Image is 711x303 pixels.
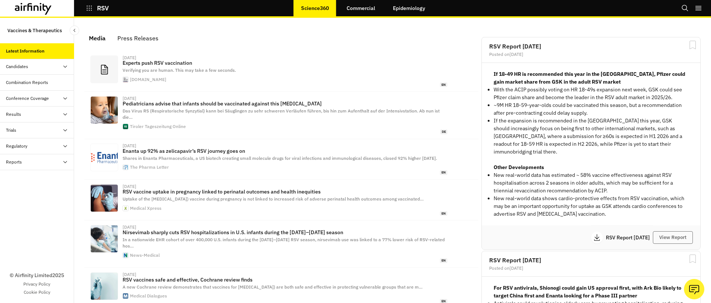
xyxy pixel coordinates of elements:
[130,206,161,211] div: Medical Xpress
[440,83,447,87] span: en
[123,253,128,258] img: favicon-96x96.png
[123,196,424,202] span: Uptake of the [MEDICAL_DATA]) vaccine during pregnancy is not linked to increased risk of adverse...
[6,111,21,118] div: Results
[684,279,704,299] button: Ask our analysts
[123,144,136,148] div: [DATE]
[6,48,44,54] div: Latest Information
[489,266,693,270] div: Posted on [DATE]
[123,229,447,235] p: Nirsevimab sharply cuts RSV hospitalizations in U.S. infants during the [DATE]–[DATE] season
[494,171,688,195] li: New real-world data has estimated ~ 58% vaccine effectiveness against RSV hospitalisation across ...
[494,86,688,101] p: With the ACIP possibly voting on HR 18-49s expansion next week, GSK could see Pfizer claim share ...
[70,26,79,35] button: Close Sidebar
[440,258,447,263] span: en
[6,127,16,134] div: Trials
[123,101,447,107] p: Pediatricians advise that infants should be vaccinated against this [MEDICAL_DATA]
[440,129,447,134] span: de
[688,40,697,50] svg: Bookmark Report
[123,96,136,101] div: [DATE]
[84,51,478,92] a: [DATE]Experts push RSV vaccinationVerifying you are human. This may take a few seconds.[DOMAIN_NA...
[6,95,49,102] div: Conference Coverage
[91,225,118,252] img: ImageForNews_820189_17591102589862446.jpg
[123,237,445,249] span: In a nationwide EHR cohort of over 400,000 U.S. infants during the [DATE]–[DATE] RSV season, nirs...
[688,254,697,263] svg: Bookmark Report
[91,144,118,171] img: 369c7240-9ee4-11f0-a8e2-27150821c49d-Enanta%20Large.png
[606,235,653,240] p: RSV Report [DATE]
[84,92,478,139] a: [DATE]Pediatricians advise that infants should be vaccinated against this [MEDICAL_DATA]Das Virus...
[123,225,136,229] div: [DATE]
[681,2,689,14] button: Search
[494,164,544,171] strong: Other Developments
[123,284,423,290] span: A new Cochrane review demonstrates that vaccines for [MEDICAL_DATA]) are both safe and effective ...
[494,101,688,117] p: ~9M HR 18-59-year-olds could be vaccinated this season, but a recommendation after pre-contractin...
[117,33,158,44] div: Press Releases
[494,71,685,85] strong: If 18-49 HR is recommended this year in the [GEOGRAPHIC_DATA], Pfizer could gain market share fro...
[97,5,109,11] p: RSV
[24,289,50,296] a: Cookie Policy
[6,159,22,165] div: Reports
[91,273,118,300] img: 240420-vaccine-5.jpg
[123,60,447,66] p: Experts push RSV vaccination
[130,253,160,257] div: News-Medical
[6,63,28,70] div: Candidates
[23,281,50,287] a: Privacy Policy
[84,180,478,220] a: [DATE]RSV vaccine uptake in pregnancy linked to perinatal outcomes and health inequitiesUptake of...
[123,277,447,283] p: RSV vaccines safe and effective, Cochrane review finds
[123,148,447,154] p: Enanta up 92% as zelicapavir’s RSV journey goes on
[494,195,688,218] li: New real-world data shows cardio-protective effects from RSV vaccination, which may be an importa...
[123,67,236,73] span: Verifying you are human. This may take a few seconds.
[489,43,693,49] h2: RSV Report [DATE]
[10,272,64,279] p: © Airfinity Limited 2025
[123,206,128,211] img: web-app-manifest-512x512.png
[6,143,27,149] div: Regulatory
[6,79,48,86] div: Combination Reports
[130,77,166,82] div: [DOMAIN_NAME]
[130,165,169,169] div: The Pharma Letter
[653,231,693,244] button: View Report
[494,117,688,156] p: If the expansion is recommended in the [GEOGRAPHIC_DATA] this year, GSK should increasingly focus...
[89,33,106,44] div: Media
[130,294,167,298] div: Medical Dialogues
[7,24,62,37] p: Vaccines & Therapeutics
[123,77,128,82] img: faviconV2
[91,185,118,212] img: 4-vaccine.jpg
[494,285,681,299] strong: For RSV antivirals, Shionogi could gain US approval first, with Ark Bio likely to target China fi...
[123,108,440,120] span: Das Virus RS (Respiratorische Synzytial) kann bei Säuglingen zu sehr schweren Verläufen führen, b...
[84,139,478,180] a: [DATE]Enanta up 92% as zelicapavir’s RSV journey goes onShares in Enanta Pharmaceuticals, a US bi...
[123,165,128,170] img: faviconV2
[123,155,437,161] span: Shares in Enanta Pharmaceuticals, a US biotech creating small molecule drugs for viral infections...
[123,272,136,277] div: [DATE]
[86,2,109,14] button: RSV
[123,124,128,129] img: favicon-32x32.png
[123,55,136,60] div: [DATE]
[440,211,447,216] span: en
[123,293,128,299] img: favicon.ico
[130,124,186,129] div: Tiroler Tageszeitung Online
[489,257,693,263] h2: RSV Report [DATE]
[301,5,329,11] p: Science360
[489,52,693,57] div: Posted on [DATE]
[123,189,447,195] p: RSV vaccine uptake in pregnancy linked to perinatal outcomes and health inequities
[440,170,447,175] span: en
[91,97,118,124] img: 4728e3c9-b448-5ad2-9f75-58b211097508
[123,184,136,189] div: [DATE]
[84,220,478,267] a: [DATE]Nirsevimab sharply cuts RSV hospitalizations in U.S. infants during the [DATE]–[DATE] seaso...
